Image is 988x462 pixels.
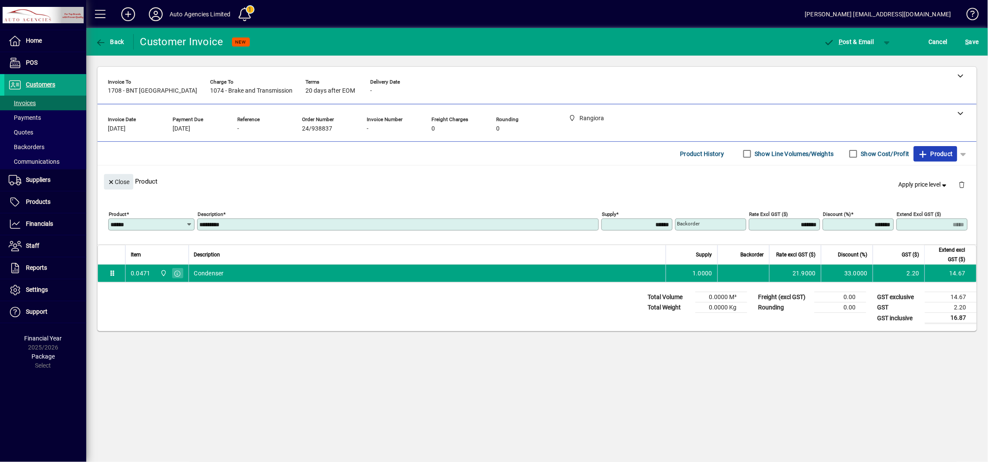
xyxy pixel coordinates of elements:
button: Apply price level [895,177,952,193]
span: Payments [9,114,41,121]
label: Show Cost/Profit [859,150,909,158]
a: Home [4,30,86,52]
span: Item [131,250,141,259]
span: Supply [696,250,712,259]
td: Rounding [754,303,815,313]
span: Backorder [741,250,764,259]
span: Quotes [9,129,33,136]
span: Extend excl GST ($) [930,245,966,264]
span: Apply price level [899,180,949,189]
mat-label: Backorder [677,221,700,227]
span: POS [26,59,38,66]
span: 24/938837 [302,125,332,132]
span: NEW [236,39,246,45]
span: Financial Year [25,335,62,342]
span: 1708 - BNT [GEOGRAPHIC_DATA] [108,87,197,94]
span: Communications [9,158,60,165]
span: [DATE] [173,125,190,132]
td: 0.00 [815,292,866,303]
td: GST inclusive [873,313,925,324]
td: Freight (excl GST) [754,292,815,303]
td: 16.87 [925,313,977,324]
span: 1.0000 [693,269,713,278]
a: Staff [4,235,86,257]
td: 2.20 [925,303,977,313]
mat-label: Discount (%) [823,211,851,217]
span: Discount (%) [838,250,868,259]
app-page-header-button: Back [86,34,134,50]
span: S [966,38,969,45]
td: GST exclusive [873,292,925,303]
span: Products [26,198,50,205]
span: Back [95,38,124,45]
span: Invoices [9,100,36,106]
span: Rate excl GST ($) [777,250,816,259]
span: ave [966,35,979,49]
td: 33.0000 [821,265,873,282]
td: Total Weight [644,303,695,313]
button: Delete [952,174,972,195]
div: 0.0471 [131,269,151,278]
label: Show Line Volumes/Weights [753,150,834,158]
div: 21.9000 [775,269,816,278]
span: ost & Email [824,38,874,45]
span: Financials [26,220,53,227]
span: Settings [26,286,48,293]
app-page-header-button: Close [102,178,135,185]
a: POS [4,52,86,74]
span: Backorders [9,144,44,150]
span: - [367,125,368,132]
td: Total Volume [644,292,695,303]
div: [PERSON_NAME] [EMAIL_ADDRESS][DOMAIN_NAME] [805,7,951,21]
button: Close [104,174,133,190]
span: 20 days after EOM [305,87,355,94]
span: [DATE] [108,125,126,132]
td: 0.0000 M³ [695,292,747,303]
span: - [237,125,239,132]
a: Quotes [4,125,86,140]
button: Cancel [927,34,950,50]
td: 0.0000 Kg [695,303,747,313]
span: - [370,87,372,94]
div: Auto Agencies Limited [170,7,231,21]
a: Communications [4,154,86,169]
span: 0 [431,125,435,132]
span: Rangiora [158,268,168,278]
a: Suppliers [4,169,86,191]
a: Knowledge Base [960,2,977,30]
button: Post & Email [820,34,878,50]
span: Staff [26,242,39,249]
span: Description [194,250,220,259]
td: 14.67 [925,292,977,303]
div: Customer Invoice [140,35,223,49]
span: Support [26,308,47,315]
mat-label: Extend excl GST ($) [897,211,941,217]
span: 1074 - Brake and Transmission [210,87,293,94]
span: Home [26,37,42,44]
span: P [839,38,843,45]
button: Product [914,146,957,162]
a: Reports [4,257,86,279]
app-page-header-button: Delete [952,181,972,188]
span: Close [107,175,130,189]
span: Customers [26,81,55,88]
button: Profile [142,6,170,22]
span: Product History [680,147,724,161]
button: Save [963,34,981,50]
a: Invoices [4,96,86,110]
span: Product [918,147,953,161]
mat-label: Product [109,211,126,217]
td: 2.20 [873,265,925,282]
a: Backorders [4,140,86,154]
a: Settings [4,279,86,301]
td: GST [873,303,925,313]
span: Reports [26,264,47,271]
span: Cancel [929,35,948,49]
span: Package [31,353,55,360]
a: Financials [4,213,86,235]
button: Add [114,6,142,22]
span: GST ($) [902,250,919,259]
a: Payments [4,110,86,125]
mat-label: Rate excl GST ($) [749,211,788,217]
span: 0 [496,125,500,132]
